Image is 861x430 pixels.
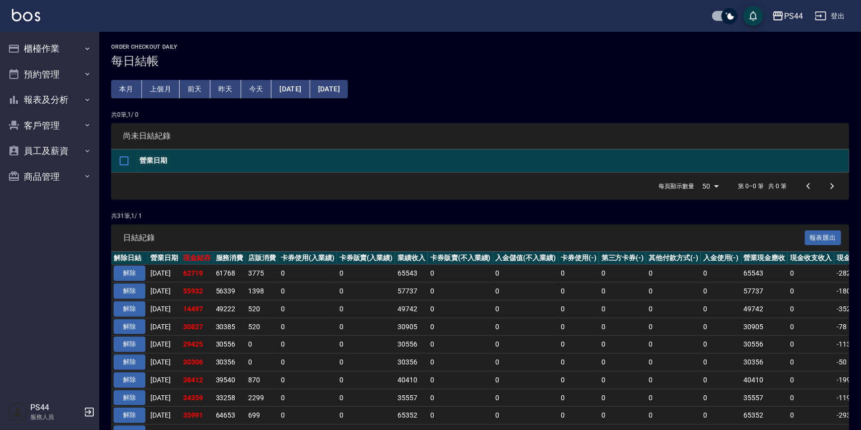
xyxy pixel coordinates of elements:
button: save [743,6,763,26]
td: 0 [278,389,337,407]
button: 員工及薪資 [4,138,95,164]
td: 0 [337,407,396,425]
th: 卡券販賣(入業績) [337,252,396,265]
td: 65352 [395,407,428,425]
p: 共 31 筆, 1 / 1 [111,212,849,220]
td: 0 [701,283,741,300]
h5: PS44 [30,403,81,413]
td: 0 [428,336,493,354]
td: [DATE] [148,265,181,283]
td: 0 [337,318,396,336]
td: 0 [428,371,493,389]
th: 卡券使用(-) [558,252,599,265]
td: 49742 [395,300,428,318]
td: 0 [428,265,493,283]
th: 解除日結 [111,252,148,265]
td: 57737 [741,283,788,300]
td: 0 [788,371,834,389]
td: 35557 [395,389,428,407]
td: 0 [246,354,278,371]
td: 0 [278,265,337,283]
td: 56339 [213,283,246,300]
th: 入金使用(-) [701,252,741,265]
td: [DATE] [148,354,181,371]
button: PS44 [768,6,807,26]
td: 0 [428,300,493,318]
td: 0 [428,283,493,300]
td: 0 [558,300,599,318]
button: 櫃檯作業 [4,36,95,62]
td: 61768 [213,265,246,283]
button: 解除 [114,266,145,281]
td: 40410 [395,371,428,389]
td: 0 [428,318,493,336]
td: 1398 [246,283,278,300]
td: 30385 [213,318,246,336]
button: 今天 [241,80,272,98]
td: 0 [558,265,599,283]
td: 0 [558,389,599,407]
td: 0 [493,371,559,389]
button: 預約管理 [4,62,95,87]
td: 0 [788,407,834,425]
td: 30905 [395,318,428,336]
td: 57737 [395,283,428,300]
td: 35991 [181,407,213,425]
span: 尚未日結紀錄 [123,131,837,141]
td: 39540 [213,371,246,389]
td: 30556 [395,336,428,354]
td: 0 [646,407,701,425]
td: 65543 [395,265,428,283]
button: 登出 [811,7,849,25]
td: 0 [788,283,834,300]
img: Logo [12,9,40,21]
td: 0 [278,407,337,425]
td: 55932 [181,283,213,300]
button: 解除 [114,390,145,406]
button: 解除 [114,408,145,423]
td: 0 [493,265,559,283]
td: 0 [599,318,647,336]
td: 0 [599,371,647,389]
td: 30556 [741,336,788,354]
td: 30556 [213,336,246,354]
td: [DATE] [148,389,181,407]
button: 解除 [114,355,145,370]
td: 35557 [741,389,788,407]
td: 49742 [741,300,788,318]
td: 0 [788,300,834,318]
th: 營業現金應收 [741,252,788,265]
td: 0 [701,265,741,283]
td: 0 [646,300,701,318]
button: 本月 [111,80,142,98]
th: 業績收入 [395,252,428,265]
button: 解除 [114,284,145,299]
td: 65543 [741,265,788,283]
td: 0 [558,318,599,336]
img: Person [8,402,28,422]
td: 33258 [213,389,246,407]
p: 共 0 筆, 1 / 0 [111,110,849,119]
td: 29425 [181,336,213,354]
td: 30306 [181,354,213,371]
a: 報表匯出 [805,232,842,242]
th: 卡券販賣(不入業績) [428,252,493,265]
th: 入金儲值(不入業績) [493,252,559,265]
button: 昨天 [210,80,241,98]
td: 3775 [246,265,278,283]
td: [DATE] [148,371,181,389]
td: 0 [646,265,701,283]
td: 0 [701,389,741,407]
td: 0 [558,371,599,389]
th: 第三方卡券(-) [599,252,647,265]
td: 64653 [213,407,246,425]
td: 0 [278,336,337,354]
th: 其他付款方式(-) [646,252,701,265]
th: 店販消費 [246,252,278,265]
button: 報表匯出 [805,230,842,246]
button: 商品管理 [4,164,95,190]
td: 0 [599,265,647,283]
td: 0 [493,354,559,371]
td: 0 [493,389,559,407]
button: 上個月 [142,80,180,98]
